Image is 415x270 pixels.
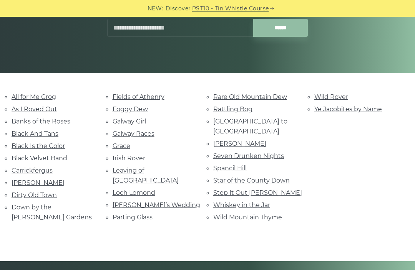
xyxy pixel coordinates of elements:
a: Step It Out [PERSON_NAME] [213,189,302,196]
a: Carrickfergus [12,167,53,174]
a: Loch Lomond [113,189,155,196]
a: Black And Tans [12,130,58,137]
a: Fields of Athenry [113,93,164,100]
a: Rare Old Mountain Dew [213,93,287,100]
a: Whiskey in the Jar [213,201,270,209]
a: Grace [113,142,130,150]
a: [PERSON_NAME]’s Wedding [113,201,200,209]
a: Leaving of [GEOGRAPHIC_DATA] [113,167,179,184]
a: Galway Girl [113,118,146,125]
span: Discover [166,4,191,13]
a: Down by the [PERSON_NAME] Gardens [12,204,92,221]
a: Black Velvet Band [12,155,67,162]
a: [PERSON_NAME] [213,140,266,147]
a: Irish Rover [113,155,145,162]
a: Rattling Bog [213,105,252,113]
a: Wild Rover [314,93,348,100]
a: Black Is the Color [12,142,65,150]
a: As I Roved Out [12,105,57,113]
a: [PERSON_NAME] [12,179,65,186]
a: Foggy Dew [113,105,148,113]
a: Ye Jacobites by Name [314,105,382,113]
a: Banks of the Roses [12,118,70,125]
a: Dirty Old Town [12,191,57,199]
a: Parting Glass [113,214,153,221]
a: [GEOGRAPHIC_DATA] to [GEOGRAPHIC_DATA] [213,118,287,135]
a: Wild Mountain Thyme [213,214,282,221]
a: Spancil Hill [213,165,247,172]
a: Galway Races [113,130,154,137]
a: PST10 - Tin Whistle Course [192,4,269,13]
a: All for Me Grog [12,93,56,100]
a: Seven Drunken Nights [213,152,284,160]
span: NEW: [148,4,163,13]
a: Star of the County Down [213,177,290,184]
